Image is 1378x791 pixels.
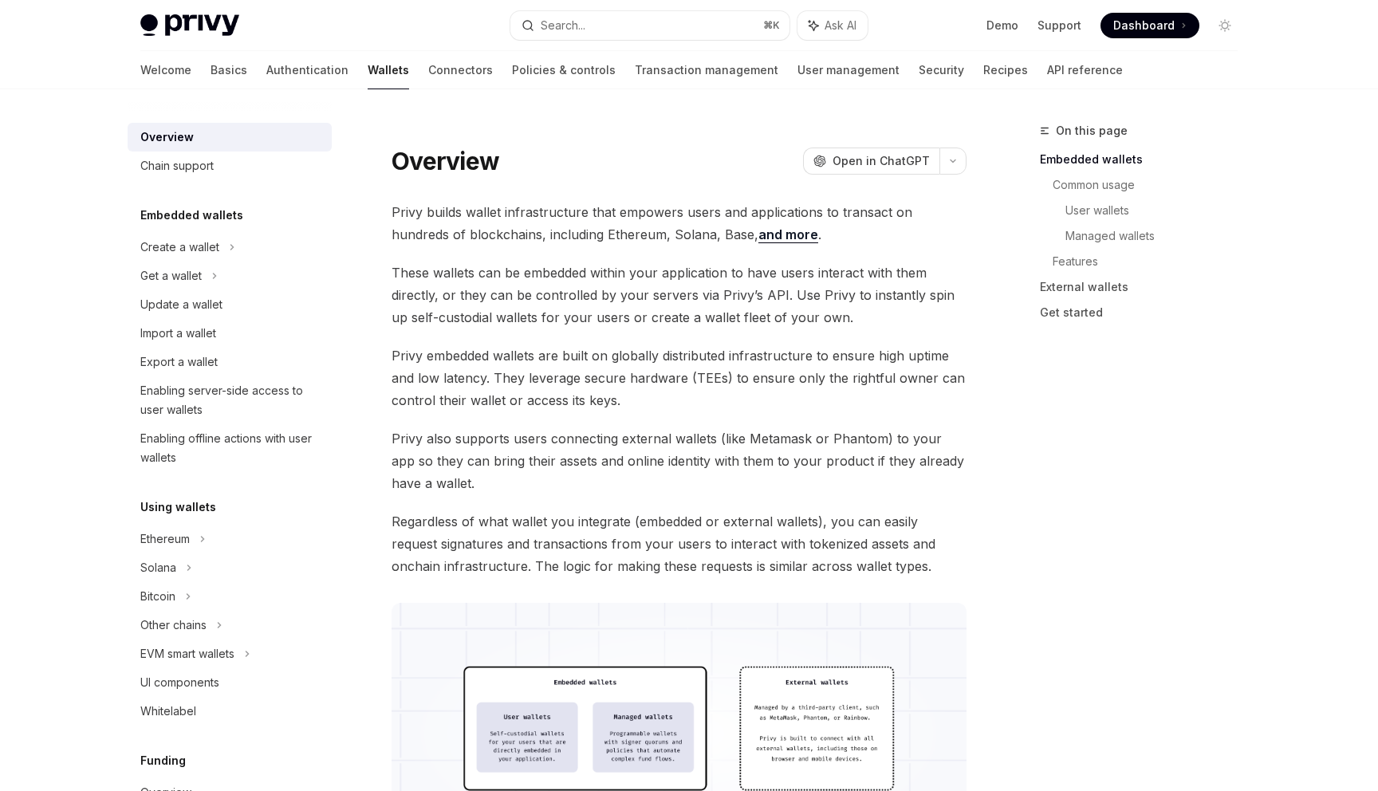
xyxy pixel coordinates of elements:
[140,616,207,635] div: Other chains
[140,295,222,314] div: Update a wallet
[392,344,967,411] span: Privy embedded wallets are built on globally distributed infrastructure to ensure high uptime and...
[140,14,239,37] img: light logo
[128,376,332,424] a: Enabling server-side access to user wallets
[140,156,214,175] div: Chain support
[140,587,175,606] div: Bitcoin
[128,319,332,348] a: Import a wallet
[635,51,778,89] a: Transaction management
[1100,13,1199,38] a: Dashboard
[833,153,930,169] span: Open in ChatGPT
[140,324,216,343] div: Import a wallet
[510,11,789,40] button: Search...⌘K
[128,123,332,152] a: Overview
[128,348,332,376] a: Export a wallet
[1040,274,1250,300] a: External wallets
[797,51,900,89] a: User management
[128,668,332,697] a: UI components
[392,201,967,246] span: Privy builds wallet infrastructure that empowers users and applications to transact on hundreds o...
[1040,147,1250,172] a: Embedded wallets
[763,19,780,32] span: ⌘ K
[140,352,218,372] div: Export a wallet
[266,51,348,89] a: Authentication
[428,51,493,89] a: Connectors
[140,498,216,517] h5: Using wallets
[1065,198,1250,223] a: User wallets
[140,673,219,692] div: UI components
[128,697,332,726] a: Whitelabel
[128,290,332,319] a: Update a wallet
[140,266,202,285] div: Get a wallet
[825,18,856,33] span: Ask AI
[392,510,967,577] span: Regardless of what wallet you integrate (embedded or external wallets), you can easily request si...
[140,238,219,257] div: Create a wallet
[1065,223,1250,249] a: Managed wallets
[797,11,868,40] button: Ask AI
[140,128,194,147] div: Overview
[1040,300,1250,325] a: Get started
[392,427,967,494] span: Privy also supports users connecting external wallets (like Metamask or Phantom) to your app so t...
[140,702,196,721] div: Whitelabel
[392,147,499,175] h1: Overview
[211,51,247,89] a: Basics
[1056,121,1128,140] span: On this page
[140,558,176,577] div: Solana
[140,529,190,549] div: Ethereum
[1113,18,1175,33] span: Dashboard
[512,51,616,89] a: Policies & controls
[1053,249,1250,274] a: Features
[128,152,332,180] a: Chain support
[140,51,191,89] a: Welcome
[140,381,322,419] div: Enabling server-side access to user wallets
[1053,172,1250,198] a: Common usage
[803,148,939,175] button: Open in ChatGPT
[1212,13,1238,38] button: Toggle dark mode
[758,226,818,243] a: and more
[140,206,243,225] h5: Embedded wallets
[368,51,409,89] a: Wallets
[541,16,585,35] div: Search...
[140,644,234,663] div: EVM smart wallets
[986,18,1018,33] a: Demo
[983,51,1028,89] a: Recipes
[128,424,332,472] a: Enabling offline actions with user wallets
[140,429,322,467] div: Enabling offline actions with user wallets
[1037,18,1081,33] a: Support
[392,262,967,329] span: These wallets can be embedded within your application to have users interact with them directly, ...
[1047,51,1123,89] a: API reference
[140,751,186,770] h5: Funding
[919,51,964,89] a: Security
